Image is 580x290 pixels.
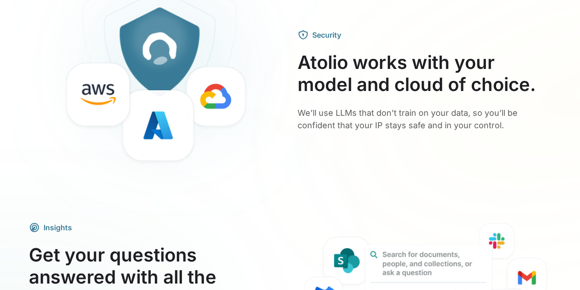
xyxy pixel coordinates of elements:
div: Security [312,29,341,40]
iframe: Chat Widget [534,246,580,290]
div: Insights [44,222,72,233]
h3: Atolio works with your model and cloud of choice. [298,51,551,96]
p: We’ll use LLMs that don’t train on your data, so you’ll be confident that your IP stays safe and ... [298,107,551,131]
